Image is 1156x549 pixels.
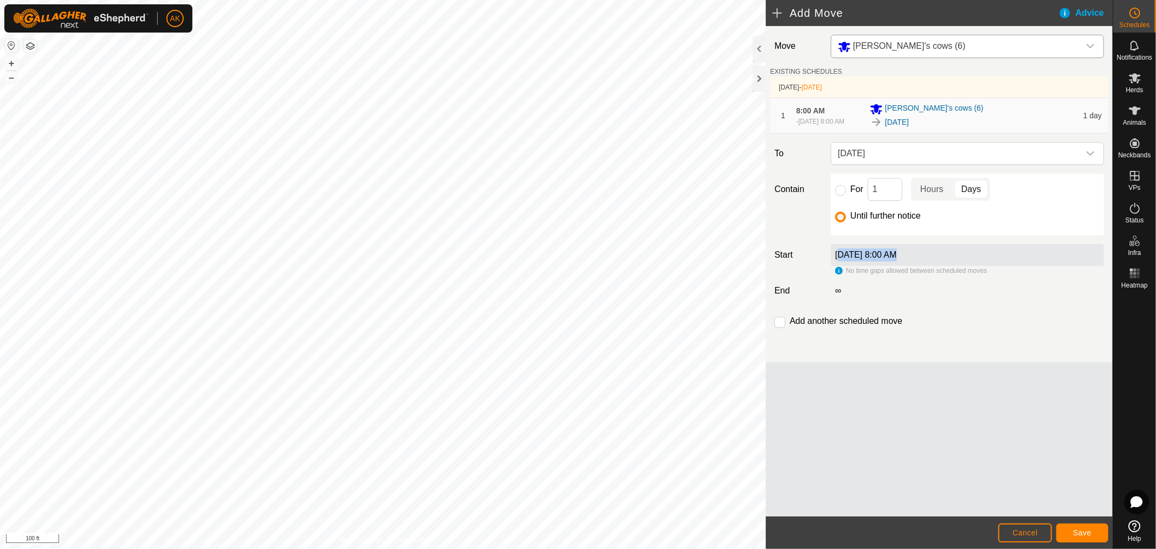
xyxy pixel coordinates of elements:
[850,212,921,220] label: Until further notice
[850,185,863,194] label: For
[1117,54,1152,61] span: Notifications
[961,183,981,196] span: Days
[1056,524,1108,542] button: Save
[1058,7,1113,20] div: Advice
[1128,535,1141,542] span: Help
[5,57,18,70] button: +
[1083,111,1102,120] span: 1 day
[1080,35,1101,58] div: dropdown trigger
[5,71,18,84] button: –
[1128,250,1141,256] span: Infra
[1121,282,1148,289] span: Heatmap
[796,117,844,126] div: -
[853,41,966,50] span: [PERSON_NAME]'s cows (6)
[24,40,37,53] button: Map Layers
[1125,217,1144,224] span: Status
[1128,184,1140,191] span: VPs
[835,250,897,259] label: [DATE] 8:00 AM
[770,183,826,196] label: Contain
[1080,143,1101,164] div: dropdown trigger
[340,535,381,545] a: Privacy Policy
[998,524,1052,542] button: Cancel
[834,35,1080,58] span: Adam's cows
[831,286,845,295] label: ∞
[13,9,148,28] img: Gallagher Logo
[1073,528,1092,537] span: Save
[5,39,18,52] button: Reset Map
[779,84,799,91] span: [DATE]
[770,35,826,58] label: Move
[802,84,822,91] span: [DATE]
[1119,22,1149,28] span: Schedules
[846,267,987,274] span: No time gaps allowed between scheduled moves
[790,317,902,325] label: Add another scheduled move
[920,183,944,196] span: Hours
[834,143,1080,164] span: 8-28-2025
[1126,87,1143,93] span: Herds
[770,284,826,297] label: End
[1113,516,1156,546] a: Help
[799,84,822,91] span: -
[796,106,825,115] span: 8:00 AM
[870,116,883,129] img: To
[798,118,844,125] span: [DATE] 8:00 AM
[885,117,909,128] a: [DATE]
[781,111,785,120] span: 1
[1012,528,1038,537] span: Cancel
[885,103,984,116] span: [PERSON_NAME]'s cows (6)
[393,535,425,545] a: Contact Us
[770,142,826,165] label: To
[772,7,1058,20] h2: Add Move
[1123,119,1146,126] span: Animals
[1118,152,1151,158] span: Neckbands
[170,13,180,24] span: AK
[770,248,826,261] label: Start
[770,67,842,76] label: EXISTING SCHEDULES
